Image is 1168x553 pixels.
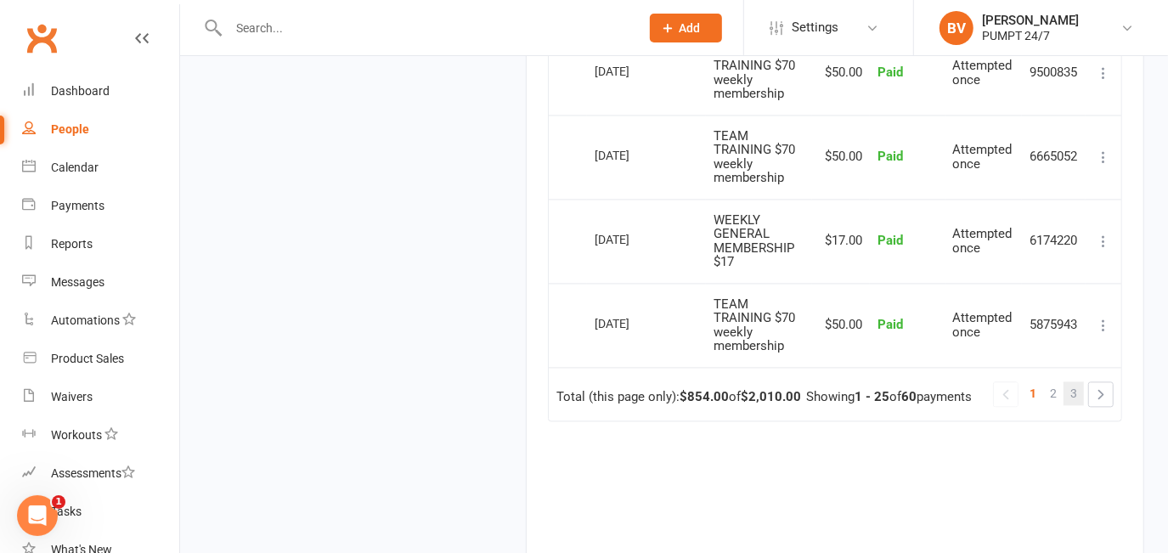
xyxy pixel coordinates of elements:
[714,44,795,102] span: TEAM TRAINING $70 weekly membership
[22,110,179,149] a: People
[22,149,179,187] a: Calendar
[51,84,110,98] div: Dashboard
[51,428,102,442] div: Workouts
[812,115,870,199] td: $50.00
[51,275,104,289] div: Messages
[556,390,801,404] div: Total (this page only): of
[877,317,903,332] span: Paid
[792,8,838,47] span: Settings
[855,389,889,404] strong: 1 - 25
[714,128,795,186] span: TEAM TRAINING $70 weekly membership
[22,416,179,454] a: Workouts
[1030,381,1036,405] span: 1
[223,16,628,40] input: Search...
[953,310,1013,340] span: Attempted once
[51,199,104,212] div: Payments
[812,31,870,115] td: $50.00
[51,313,120,327] div: Automations
[595,142,673,168] div: [DATE]
[1070,381,1077,405] span: 3
[51,466,135,480] div: Assessments
[22,72,179,110] a: Dashboard
[953,142,1013,172] span: Attempted once
[22,187,179,225] a: Payments
[650,14,722,42] button: Add
[939,11,973,45] div: BV
[22,340,179,378] a: Product Sales
[680,389,729,404] strong: $854.00
[1043,381,1064,405] a: 2
[1023,381,1043,405] a: 1
[953,58,1013,87] span: Attempted once
[812,199,870,283] td: $17.00
[806,390,972,404] div: Showing of payments
[901,389,917,404] strong: 60
[877,233,903,248] span: Paid
[877,149,903,164] span: Paid
[22,378,179,416] a: Waivers
[1064,381,1084,405] a: 3
[812,283,870,367] td: $50.00
[877,65,903,80] span: Paid
[22,263,179,302] a: Messages
[22,225,179,263] a: Reports
[595,226,673,252] div: [DATE]
[714,212,794,270] span: WEEKLY GENERAL MEMBERSHIP $17
[51,352,124,365] div: Product Sales
[51,237,93,251] div: Reports
[1022,31,1086,115] td: 9500835
[714,296,795,354] span: TEAM TRAINING $70 weekly membership
[741,389,801,404] strong: $2,010.00
[1022,115,1086,199] td: 6665052
[1050,381,1057,405] span: 2
[51,122,89,136] div: People
[1022,199,1086,283] td: 6174220
[51,161,99,174] div: Calendar
[52,495,65,509] span: 1
[982,28,1079,43] div: PUMPT 24/7
[22,493,179,531] a: Tasks
[22,454,179,493] a: Assessments
[680,21,701,35] span: Add
[20,17,63,59] a: Clubworx
[51,505,82,518] div: Tasks
[953,226,1013,256] span: Attempted once
[51,390,93,403] div: Waivers
[595,310,673,336] div: [DATE]
[982,13,1079,28] div: [PERSON_NAME]
[595,58,673,84] div: [DATE]
[1022,283,1086,367] td: 5875943
[17,495,58,536] iframe: Intercom live chat
[22,302,179,340] a: Automations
